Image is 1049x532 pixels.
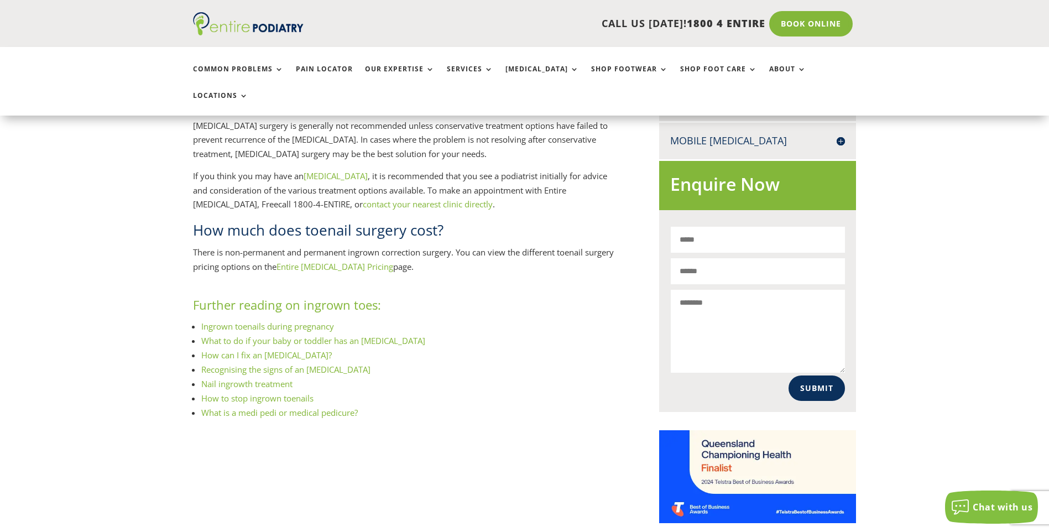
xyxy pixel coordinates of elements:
[201,321,334,332] a: Ingrown toenails during pregnancy
[193,27,304,38] a: Entire Podiatry
[193,92,248,116] a: Locations
[193,119,623,170] p: [MEDICAL_DATA] surgery is generally not recommended unless conservative treatment options have fa...
[193,169,623,220] p: If you think you may have an , it is recommended that you see a podiatrist initially for advice a...
[670,134,845,148] h4: Mobile [MEDICAL_DATA]
[201,335,425,346] a: What to do if your baby or toddler has an [MEDICAL_DATA]
[591,65,668,89] a: Shop Footwear
[363,199,493,210] a: contact your nearest clinic directly
[201,407,358,418] a: What is a medi pedi or medical pedicure?
[201,393,314,404] a: How to stop ingrown toenails
[276,261,393,272] a: Entire [MEDICAL_DATA] Pricing
[447,65,493,89] a: Services
[670,172,845,202] h2: Enquire Now
[769,65,806,89] a: About
[193,296,623,319] h3: Further reading on ingrown toes:
[769,11,853,36] a: Book Online
[659,430,856,523] img: Telstra Business Awards QLD State Finalist - Championing Health Category
[973,501,1032,513] span: Chat with us
[201,364,370,375] a: Recognising the signs of an [MEDICAL_DATA]
[365,65,435,89] a: Our Expertise
[659,514,856,525] a: Telstra Business Awards QLD State Finalist - Championing Health Category
[304,170,368,181] a: [MEDICAL_DATA]
[687,17,765,30] span: 1800 4 ENTIRE
[201,350,332,361] a: How can I fix an [MEDICAL_DATA]?
[193,220,623,246] h2: How much does toenail surgery cost?
[945,491,1038,524] button: Chat with us
[789,375,845,401] button: Submit
[680,65,757,89] a: Shop Foot Care
[296,65,353,89] a: Pain Locator
[193,12,304,35] img: logo (1)
[201,378,293,389] a: Nail ingrowth treatment
[346,17,765,31] p: CALL US [DATE]!
[505,65,579,89] a: [MEDICAL_DATA]
[193,246,623,282] p: There is non-permanent and permanent ingrown correction surgery. You can view the different toena...
[193,65,284,89] a: Common Problems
